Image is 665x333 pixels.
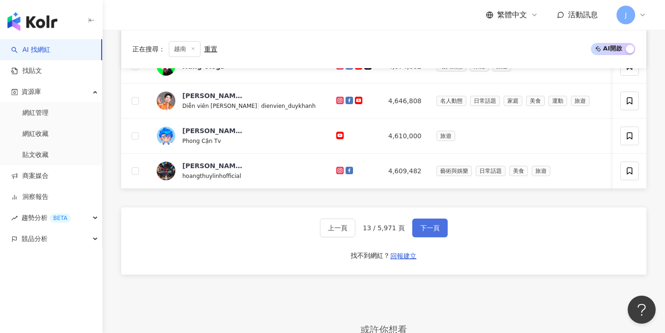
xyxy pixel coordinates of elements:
[21,207,71,228] span: 趨勢分析
[420,224,440,232] span: 下一頁
[157,91,321,111] a: KOL Avatar[PERSON_NAME]Diễn viên [PERSON_NAME]|dienvien_duykhanh
[169,41,201,57] span: 越南
[132,45,165,53] span: 正在搜尋 ：
[436,96,466,106] span: 名人動態
[390,252,416,260] span: 回報建立
[182,173,241,179] span: hoangthuylinhofficial
[625,10,627,20] span: J
[568,10,598,19] span: 活動訊息
[11,192,48,202] a: 洞察報告
[548,96,567,106] span: 運動
[7,12,57,31] img: logo
[182,126,243,135] div: [PERSON_NAME]
[11,45,50,55] a: searchAI 找網紅
[22,150,48,160] a: 貼文收藏
[157,127,175,145] img: KOL Avatar
[504,96,522,106] span: 家庭
[157,126,321,146] a: KOL Avatar[PERSON_NAME]Phong Cận Tv
[412,219,448,237] button: 下一頁
[381,84,429,119] td: 4,646,808
[157,162,175,180] img: KOL Avatar
[49,213,71,223] div: BETA
[328,224,347,232] span: 上一頁
[532,166,550,176] span: 旅遊
[182,91,243,100] div: [PERSON_NAME]
[22,108,48,118] a: 網紅管理
[182,161,243,170] div: [PERSON_NAME]
[509,166,528,176] span: 美食
[390,248,417,263] button: 回報建立
[157,161,321,181] a: KOL Avatar[PERSON_NAME]hoangthuylinhofficial
[21,228,48,249] span: 競品分析
[470,96,500,106] span: 日常話題
[22,129,48,139] a: 網紅收藏
[157,92,175,110] img: KOL Avatar
[320,219,355,237] button: 上一頁
[182,138,221,144] span: Phong Cận Tv
[363,224,405,232] span: 13 / 5,971 頁
[261,103,316,109] span: dienvien_duykhanh
[571,96,589,106] span: 旅遊
[204,45,217,53] div: 重置
[628,296,656,324] iframe: Help Scout Beacon - Open
[526,96,545,106] span: 美食
[11,66,42,76] a: 找貼文
[436,166,472,176] span: 藝術與娛樂
[11,171,48,181] a: 商案媒合
[11,215,18,221] span: rise
[257,102,261,109] span: |
[381,154,429,189] td: 4,609,482
[351,251,390,261] div: 找不到網紅？
[381,119,429,154] td: 4,610,000
[21,81,41,102] span: 資源庫
[476,166,506,176] span: 日常話題
[497,10,527,20] span: 繁體中文
[436,131,455,141] span: 旅遊
[182,103,257,109] span: Diễn viên [PERSON_NAME]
